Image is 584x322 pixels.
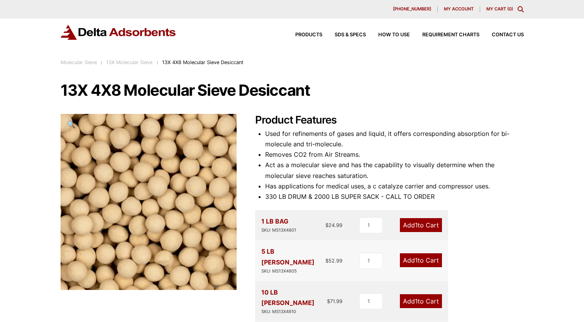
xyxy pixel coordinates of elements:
span: $ [325,258,328,264]
img: Delta Adsorbents [61,25,176,40]
span: Products [295,32,322,37]
a: Contact Us [479,32,524,37]
div: 10 LB [PERSON_NAME] [261,287,327,315]
a: View full-screen image gallery [61,114,82,135]
span: 13X 4X8 Molecular Sieve Desiccant [162,59,244,65]
div: SKU: MS13X4801 [261,227,296,234]
span: My account [444,7,474,11]
bdi: 24.99 [325,222,342,228]
div: Toggle Modal Content [518,6,524,12]
li: Has applications for medical uses, a c catalyze carrier and compressor uses. [265,181,524,192]
span: $ [327,298,330,304]
bdi: 71.99 [327,298,342,304]
a: SDS & SPECS [322,32,366,37]
div: SKU: MS13X4810 [261,308,327,315]
a: [PHONE_NUMBER] [387,6,438,12]
span: How to Use [378,32,410,37]
span: [PHONE_NUMBER] [393,7,431,11]
div: SKU: MS13X4805 [261,268,326,275]
span: : [101,59,102,65]
div: 1 LB BAG [261,216,296,234]
a: My Cart (0) [486,6,513,12]
li: Removes CO2 from Air Streams. [265,149,524,160]
a: Molecular Sieve [61,59,97,65]
a: Add1to Cart [400,218,442,232]
a: Products [283,32,322,37]
div: 5 LB [PERSON_NAME] [261,246,326,275]
a: Requirement Charts [410,32,479,37]
li: Used for refinements of gases and liquid, it offers corresponding absorption for bi-molecule and ... [265,129,524,149]
span: 🔍 [67,120,76,129]
span: Contact Us [492,32,524,37]
span: $ [325,222,328,228]
span: 0 [509,6,511,12]
a: Add1to Cart [400,294,442,308]
h2: Product Features [255,114,524,127]
span: Requirement Charts [422,32,479,37]
h1: 13X 4X8 Molecular Sieve Desiccant [61,82,524,98]
li: 330 LB DRUM & 2000 LB SUPER SACK - CALL TO ORDER [265,192,524,202]
span: : [157,59,158,65]
li: Act as a molecular sieve and has the capability to visually determine when the molecular sieve re... [265,160,524,181]
a: Add1to Cart [400,253,442,267]
a: 13X Molecular Sieve [106,59,152,65]
a: How to Use [366,32,410,37]
span: SDS & SPECS [335,32,366,37]
span: 1 [415,256,418,264]
span: 1 [415,221,418,229]
span: 1 [415,297,418,305]
a: My account [438,6,480,12]
bdi: 52.99 [325,258,342,264]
